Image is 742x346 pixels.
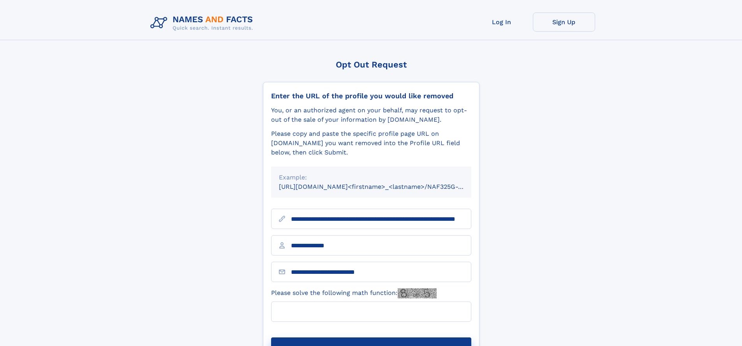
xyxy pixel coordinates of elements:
small: [URL][DOMAIN_NAME]<firstname>_<lastname>/NAF325G-xxxxxxxx [279,183,486,190]
div: Example: [279,173,464,182]
div: You, or an authorized agent on your behalf, may request to opt-out of the sale of your informatio... [271,106,471,124]
div: Please copy and paste the specific profile page URL on [DOMAIN_NAME] you want removed into the Pr... [271,129,471,157]
a: Log In [471,12,533,32]
a: Sign Up [533,12,595,32]
img: Logo Names and Facts [147,12,259,34]
div: Opt Out Request [263,60,479,69]
label: Please solve the following math function: [271,288,437,298]
div: Enter the URL of the profile you would like removed [271,92,471,100]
